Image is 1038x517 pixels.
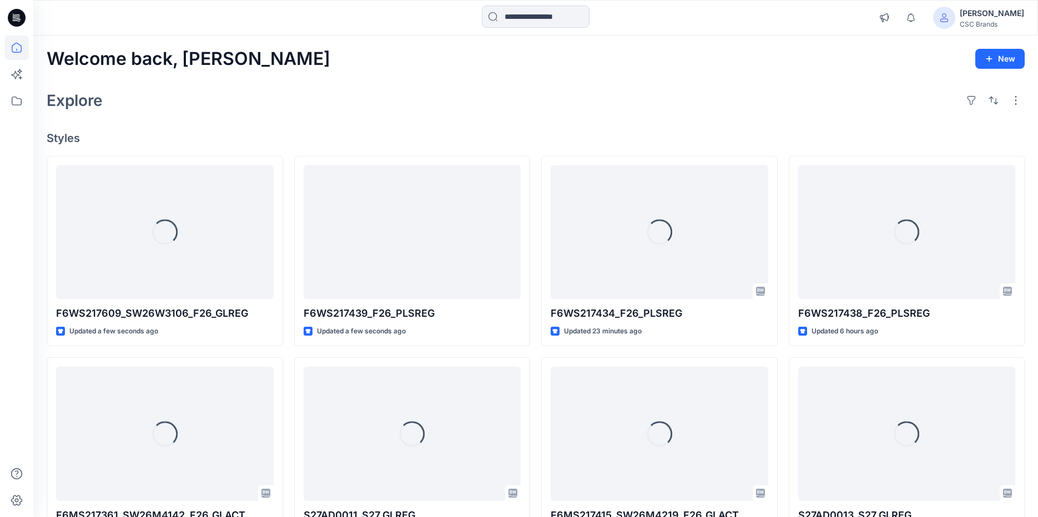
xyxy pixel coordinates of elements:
[551,306,768,321] p: F6WS217434_F26_PLSREG
[940,13,949,22] svg: avatar
[798,306,1016,321] p: F6WS217438_F26_PLSREG
[960,7,1024,20] div: [PERSON_NAME]
[975,49,1025,69] button: New
[69,326,158,337] p: Updated a few seconds ago
[47,131,1025,145] h4: Styles
[47,92,103,109] h2: Explore
[812,326,878,337] p: Updated 6 hours ago
[960,20,1024,28] div: CSC Brands
[564,326,642,337] p: Updated 23 minutes ago
[304,306,521,321] p: F6WS217439_F26_PLSREG
[317,326,406,337] p: Updated a few seconds ago
[47,49,330,69] h2: Welcome back, [PERSON_NAME]
[56,306,274,321] p: F6WS217609_SW26W3106_F26_GLREG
